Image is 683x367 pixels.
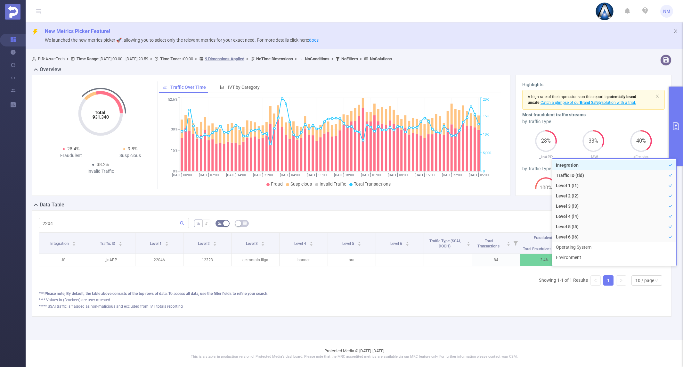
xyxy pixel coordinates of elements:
[243,221,247,225] i: icon: table
[246,241,259,246] span: Level 3
[483,114,489,118] tspan: 15K
[220,85,224,89] i: icon: bar-chart
[228,85,260,90] span: IVT by Category
[655,93,659,100] button: icon: close
[87,254,135,266] p: _InAPP
[528,95,604,99] span: A high rate of the impressions on this report
[193,56,199,61] span: >
[520,254,568,266] p: 2.4%
[32,56,392,61] span: AzureTech [DATE] 00:00 - [DATE] 23:59 +00:00
[100,241,116,246] span: Traffic ID
[290,181,312,187] span: Suspicious
[135,254,183,266] p: 22046
[669,255,672,259] i: icon: check
[309,38,319,43] a: docs
[261,241,265,243] i: icon: caret-up
[590,275,601,286] li: Previous Page
[535,138,557,144] span: 28%
[32,29,38,35] i: icon: thunderbolt
[309,243,313,245] i: icon: caret-down
[197,221,200,226] span: %
[552,252,676,263] li: Environment
[72,241,76,245] div: Sort
[341,56,358,61] b: No Filters
[406,241,409,243] i: icon: caret-up
[552,160,676,170] li: Integration
[261,241,265,245] div: Sort
[162,85,167,89] i: icon: line-chart
[669,163,672,167] i: icon: check
[406,243,409,245] i: icon: caret-down
[539,100,636,105] span: Catch a glimpse of our solution with a trial.
[45,28,110,34] span: New Metrics Picker Feature!
[261,243,265,245] i: icon: caret-down
[357,241,361,243] i: icon: caret-up
[40,201,64,209] h2: Data Table
[357,241,361,245] div: Sort
[570,154,617,160] p: _MW
[552,201,676,211] li: Level 3 (l3)
[669,214,672,218] i: icon: check
[390,241,403,246] span: Level 6
[361,173,381,177] tspan: [DATE] 01:00
[604,276,613,285] a: 1
[630,138,652,144] span: 40%
[199,173,219,177] tspan: [DATE] 07:00
[616,275,626,286] li: Next Page
[507,241,510,245] div: Sort
[619,279,623,282] i: icon: right
[213,241,217,245] div: Sort
[483,98,489,102] tspan: 20K
[442,173,462,177] tspan: [DATE] 22:00
[271,181,283,187] span: Fraud
[280,254,327,266] p: banner
[5,4,20,20] img: Protected Media
[552,211,676,221] li: Level 4 (l4)
[67,146,79,151] span: 28.4%
[97,162,109,167] span: 38.2%
[580,100,602,105] b: Brand Safety
[388,173,408,177] tspan: [DATE] 08:00
[522,154,570,160] p: _InAPP
[511,233,520,254] i: Filter menu
[328,254,376,266] p: bra
[539,275,588,286] li: Showing 1-1 of 1 Results
[294,241,307,246] span: Level 4
[171,148,177,153] tspan: 15%
[39,254,87,266] p: JS
[26,340,683,367] footer: Protected Media © [DATE]-[DATE]
[77,56,100,61] b: Time Range:
[523,247,552,251] span: Total Fraudulent
[40,66,61,73] h2: Overview
[334,173,354,177] tspan: [DATE] 18:00
[507,241,510,243] i: icon: caret-up
[655,94,659,98] i: icon: close
[38,56,45,61] b: PID:
[522,112,586,117] b: Most fraudulent traffic streams
[552,170,676,180] li: Traffic ID (tid)
[93,114,109,120] tspan: 931,340
[552,191,676,201] li: Level 2 (l2)
[342,241,355,246] span: Level 5
[603,275,614,286] li: 1
[50,241,70,246] span: Integration
[95,110,107,115] tspan: Total:
[171,128,177,132] tspan: 30%
[309,241,313,245] div: Sort
[72,243,76,245] i: icon: caret-down
[467,241,470,245] div: Sort
[118,243,122,245] i: icon: caret-down
[522,118,665,125] div: by Traffic Type
[552,242,676,252] li: Operating System
[205,56,244,61] u: 9 Dimensions Applied
[41,152,101,159] div: Fraudulent
[669,194,672,198] i: icon: check
[320,181,346,187] span: Invalid Traffic
[42,354,667,360] p: This is a stable, in production version of Protected Media's dashboard. Please note that the MRC ...
[594,279,598,282] i: icon: left
[244,56,250,61] span: >
[354,181,391,187] span: Total Transactions
[256,56,293,61] b: No Time Dimensions
[32,57,38,61] i: icon: user
[429,239,461,248] span: Traffic Type (SSAI, DOOH)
